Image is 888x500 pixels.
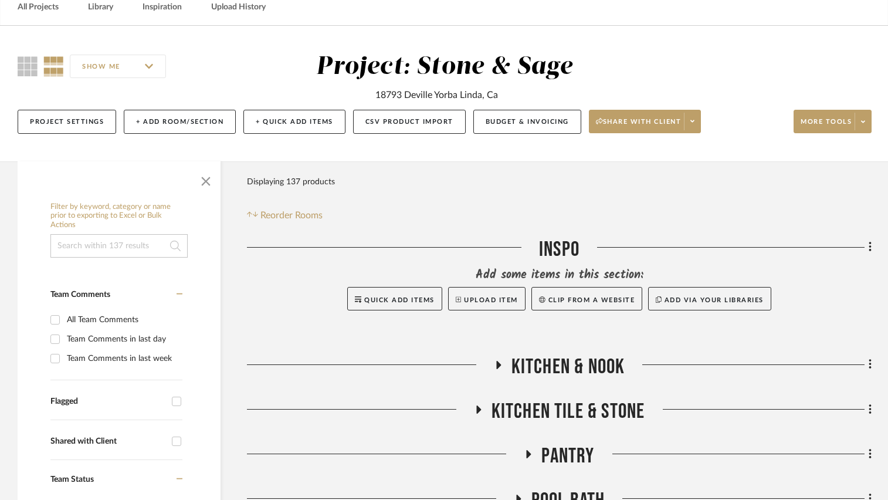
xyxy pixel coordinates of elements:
[589,110,701,133] button: Share with client
[473,110,581,134] button: Budget & Invoicing
[648,287,771,310] button: Add via your libraries
[492,399,645,424] span: Kitchen Tile & Stone
[247,208,323,222] button: Reorder Rooms
[448,287,526,310] button: Upload Item
[50,234,188,258] input: Search within 137 results
[364,297,435,303] span: Quick Add Items
[243,110,345,134] button: + Quick Add Items
[67,330,179,349] div: Team Comments in last day
[247,170,335,194] div: Displaying 137 products
[316,55,572,79] div: Project: Stone & Sage
[531,287,642,310] button: Clip from a website
[67,310,179,329] div: All Team Comments
[50,475,94,484] span: Team Status
[596,117,682,135] span: Share with client
[375,88,498,102] div: 18793 Deville Yorba Linda, Ca
[124,110,236,134] button: + Add Room/Section
[511,354,625,380] span: Kitchen & Nook
[50,202,188,230] h6: Filter by keyword, category or name prior to exporting to Excel or Bulk Actions
[801,117,852,135] span: More tools
[50,290,110,299] span: Team Comments
[347,287,442,310] button: Quick Add Items
[67,349,179,368] div: Team Comments in last week
[50,397,166,407] div: Flagged
[260,208,323,222] span: Reorder Rooms
[194,167,218,191] button: Close
[247,267,872,283] div: Add some items in this section:
[18,110,116,134] button: Project Settings
[794,110,872,133] button: More tools
[353,110,466,134] button: CSV Product Import
[50,437,166,447] div: Shared with Client
[541,444,594,469] span: Pantry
